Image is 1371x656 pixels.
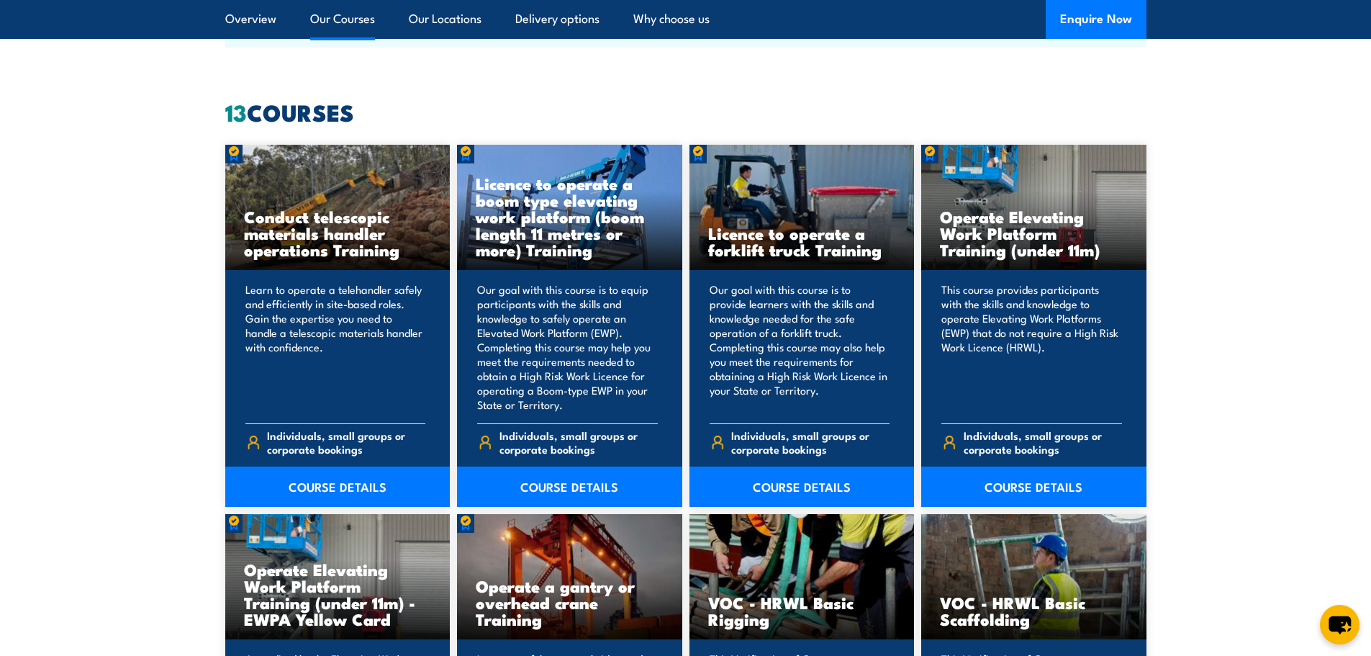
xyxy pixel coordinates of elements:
h3: VOC - HRWL Basic Scaffolding [940,594,1128,627]
h3: Conduct telescopic materials handler operations Training [244,208,432,258]
p: Our goal with this course is to equip participants with the skills and knowledge to safely operat... [477,282,658,412]
p: This course provides participants with the skills and knowledge to operate Elevating Work Platfor... [941,282,1122,412]
h3: Licence to operate a boom type elevating work platform (boom length 11 metres or more) Training [476,175,664,258]
a: COURSE DETAILS [225,467,451,507]
span: Individuals, small groups or corporate bookings [964,428,1122,456]
h3: Licence to operate a forklift truck Training [708,225,896,258]
h2: COURSES [225,102,1146,122]
a: COURSE DETAILS [457,467,682,507]
h3: Operate Elevating Work Platform Training (under 11m) [940,208,1128,258]
a: COURSE DETAILS [921,467,1146,507]
a: COURSE DETAILS [689,467,915,507]
strong: 13 [225,94,247,130]
button: chat-button [1320,605,1359,644]
h3: Operate a gantry or overhead crane Training [476,578,664,627]
span: Individuals, small groups or corporate bookings [267,428,425,456]
span: Individuals, small groups or corporate bookings [499,428,658,456]
p: Learn to operate a telehandler safely and efficiently in site-based roles. Gain the expertise you... [245,282,426,412]
h3: VOC - HRWL Basic Rigging [708,594,896,627]
h3: Operate Elevating Work Platform Training (under 11m) - EWPA Yellow Card [244,561,432,627]
span: Individuals, small groups or corporate bookings [731,428,890,456]
p: Our goal with this course is to provide learners with the skills and knowledge needed for the saf... [710,282,890,412]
